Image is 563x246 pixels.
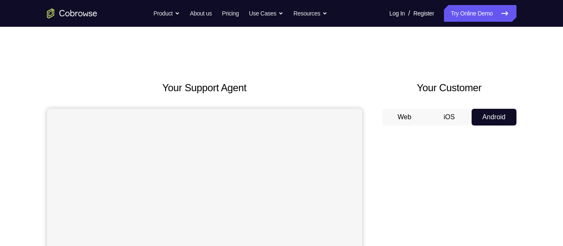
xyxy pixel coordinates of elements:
h2: Your Support Agent [47,80,362,95]
a: Pricing [222,5,239,22]
button: Android [472,109,516,126]
button: Use Cases [249,5,283,22]
button: iOS [427,109,472,126]
a: About us [190,5,212,22]
a: Try Online Demo [444,5,516,22]
button: Resources [293,5,327,22]
button: Web [382,109,427,126]
a: Log In [389,5,405,22]
a: Register [413,5,434,22]
span: / [408,8,410,18]
button: Product [153,5,180,22]
h2: Your Customer [382,80,516,95]
a: Go to the home page [47,8,97,18]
